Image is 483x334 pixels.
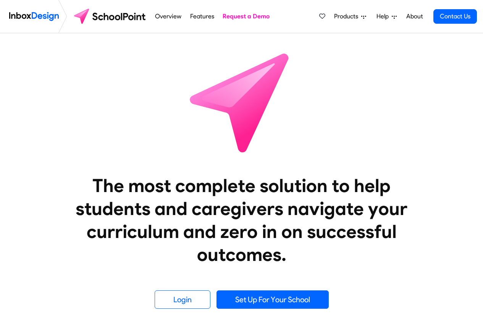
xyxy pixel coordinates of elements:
[331,9,369,24] a: Products
[433,9,477,24] a: Contact Us
[404,9,425,24] a: About
[188,9,216,24] a: Features
[216,290,329,309] a: Set Up For Your School
[153,9,184,24] a: Overview
[221,9,272,24] a: Request a Demo
[60,174,423,266] heading: The most complete solution to help students and caregivers navigate your curriculum and zero in o...
[155,290,210,309] a: Login
[334,12,361,21] span: Products
[70,7,151,26] img: schoolpoint logo
[173,33,310,171] img: icon_schoolpoint.svg
[376,12,392,21] span: Help
[373,9,400,24] a: Help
